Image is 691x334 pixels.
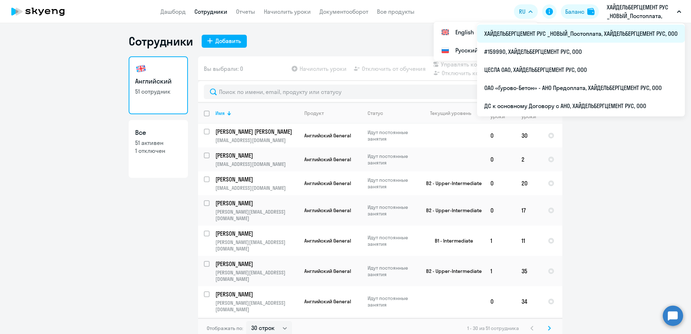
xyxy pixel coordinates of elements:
span: Английский General [304,268,351,274]
td: 17 [516,195,542,226]
p: 1 отключен [135,147,181,155]
p: [PERSON_NAME][EMAIL_ADDRESS][DOMAIN_NAME] [215,269,298,282]
td: 0 [485,171,516,195]
td: B2 - Upper-Intermediate [417,195,485,226]
p: [PERSON_NAME][EMAIL_ADDRESS][DOMAIN_NAME] [215,209,298,222]
a: Отчеты [236,8,255,15]
div: Текущий уровень [423,110,484,116]
p: Идут постоянные занятия [368,295,417,308]
span: 1 - 30 из 51 сотрудника [467,325,519,331]
div: Имя [215,110,225,116]
div: Имя [215,110,298,116]
p: [PERSON_NAME] [215,230,297,237]
span: Английский General [304,298,351,305]
button: Добавить [202,35,247,48]
h3: Все [135,128,181,137]
p: [PERSON_NAME] [215,290,297,298]
a: [PERSON_NAME] [215,260,298,268]
div: Статус [368,110,417,116]
a: Дашборд [160,8,186,15]
td: 34 [516,286,542,317]
p: ХАЙДЕЛЬБЕРГЦЕМЕНТ РУС _НОВЫЙ_Постоплата, ХАЙДЕЛЬБЕРГЦЕМЕНТ РУС, ООО [607,3,674,20]
span: Английский General [304,156,351,163]
td: 1 [485,226,516,256]
input: Поиск по имени, email, продукту или статусу [204,85,557,99]
p: [PERSON_NAME] [215,260,297,268]
td: 30 [516,124,542,147]
p: Идут постоянные занятия [368,129,417,142]
td: B1 - Intermediate [417,226,485,256]
a: [PERSON_NAME] [215,199,298,207]
h3: Английский [135,77,181,86]
a: Все51 активен1 отключен [129,120,188,178]
a: [PERSON_NAME] [215,230,298,237]
td: 35 [516,256,542,286]
span: Отображать по: [207,325,243,331]
div: Текущий уровень [430,110,471,116]
p: 51 активен [135,139,181,147]
span: RU [519,7,525,16]
p: Идут постоянные занятия [368,204,417,217]
td: 11 [516,226,542,256]
span: Вы выбрали: 0 [204,64,243,73]
td: 0 [485,147,516,171]
span: Английский General [304,180,351,187]
td: 0 [485,195,516,226]
div: Баланс [565,7,584,16]
span: Английский General [304,132,351,139]
td: B2 - Upper-Intermediate [417,171,485,195]
img: english [135,63,147,74]
a: [PERSON_NAME] [215,151,298,159]
h1: Сотрудники [129,34,193,48]
p: Идут постоянные занятия [368,153,417,166]
img: balance [587,8,595,15]
a: [PERSON_NAME] [215,290,298,298]
td: 1 [485,256,516,286]
ul: RU [477,23,685,116]
p: Идут постоянные занятия [368,177,417,190]
div: Добавить [215,37,241,45]
span: Английский General [304,237,351,244]
p: [EMAIL_ADDRESS][DOMAIN_NAME] [215,137,298,144]
a: Сотрудники [194,8,227,15]
button: Балансbalance [561,4,599,19]
p: [EMAIL_ADDRESS][DOMAIN_NAME] [215,185,298,191]
a: Все продукты [377,8,415,15]
div: Продукт [304,110,324,116]
a: Английский51 сотрудник [129,56,188,114]
p: Идут постоянные занятия [368,234,417,247]
img: Русский [441,46,450,55]
td: 2 [516,147,542,171]
p: Идут постоянные занятия [368,265,417,278]
span: Английский General [304,207,351,214]
img: English [441,28,450,37]
td: 0 [485,286,516,317]
div: Продукт [304,110,361,116]
p: 51 сотрудник [135,87,181,95]
td: B2 - Upper-Intermediate [417,256,485,286]
p: [EMAIL_ADDRESS][DOMAIN_NAME] [215,161,298,167]
a: Начислить уроки [264,8,311,15]
button: RU [514,4,538,19]
a: [PERSON_NAME] [PERSON_NAME] [215,128,298,136]
a: [PERSON_NAME] [215,175,298,183]
div: Статус [368,110,383,116]
td: 0 [485,124,516,147]
p: [PERSON_NAME] [215,151,297,159]
td: 20 [516,171,542,195]
a: Документооборот [319,8,368,15]
p: [PERSON_NAME][EMAIL_ADDRESS][DOMAIN_NAME] [215,239,298,252]
ul: RU [434,22,538,61]
p: [PERSON_NAME][EMAIL_ADDRESS][DOMAIN_NAME] [215,300,298,313]
p: [PERSON_NAME] [215,199,297,207]
p: [PERSON_NAME] [215,175,297,183]
button: ХАЙДЕЛЬБЕРГЦЕМЕНТ РУС _НОВЫЙ_Постоплата, ХАЙДЕЛЬБЕРГЦЕМЕНТ РУС, ООО [603,3,685,20]
p: [PERSON_NAME] [PERSON_NAME] [215,128,297,136]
